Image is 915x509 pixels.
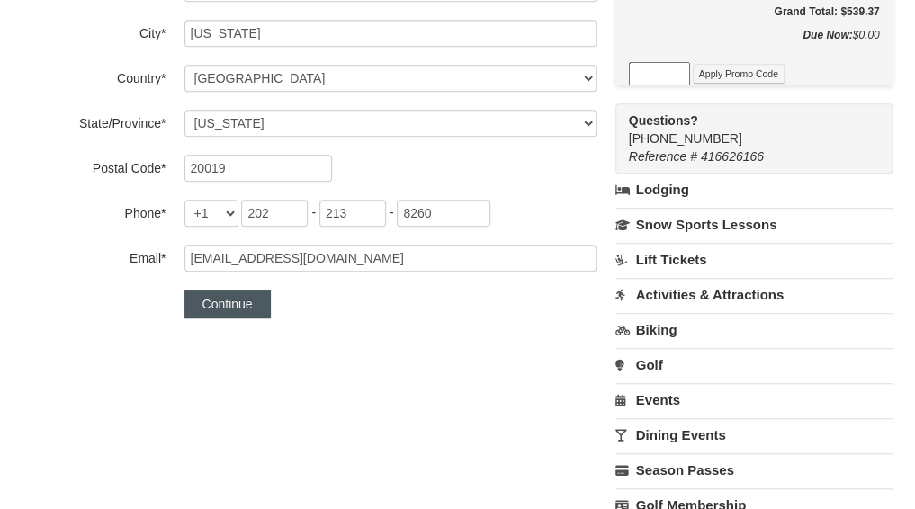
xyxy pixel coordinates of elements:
a: Dining Events [615,418,893,451]
a: Lodging [615,174,893,206]
label: Email* [22,245,166,267]
input: xxxx [397,200,490,227]
label: State/Province* [22,110,166,132]
strong: Due Now: [803,29,852,41]
a: Snow Sports Lessons [615,208,893,241]
a: Golf [615,348,893,381]
span: Reference # [629,149,697,164]
span: - [390,205,394,219]
a: Lift Tickets [615,243,893,276]
input: Email [184,245,597,272]
label: Postal Code* [22,155,166,177]
span: 416626166 [701,149,764,164]
input: City [184,20,597,47]
label: City* [22,20,166,42]
a: Biking [615,313,893,346]
a: Activities & Attractions [615,278,893,311]
input: Postal Code [184,155,332,182]
input: xxx [319,200,386,227]
span: [PHONE_NUMBER] [629,112,861,146]
div: $0.00 [629,26,880,62]
span: - [311,205,316,219]
a: Events [615,383,893,416]
a: Season Passes [615,453,893,487]
button: Apply Promo Code [693,64,785,84]
h5: Grand Total: $539.37 [629,3,880,21]
strong: Questions? [629,113,698,128]
label: Country* [22,65,166,87]
button: Continue [184,290,271,318]
label: Phone* [22,200,166,222]
input: xxx [241,200,308,227]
